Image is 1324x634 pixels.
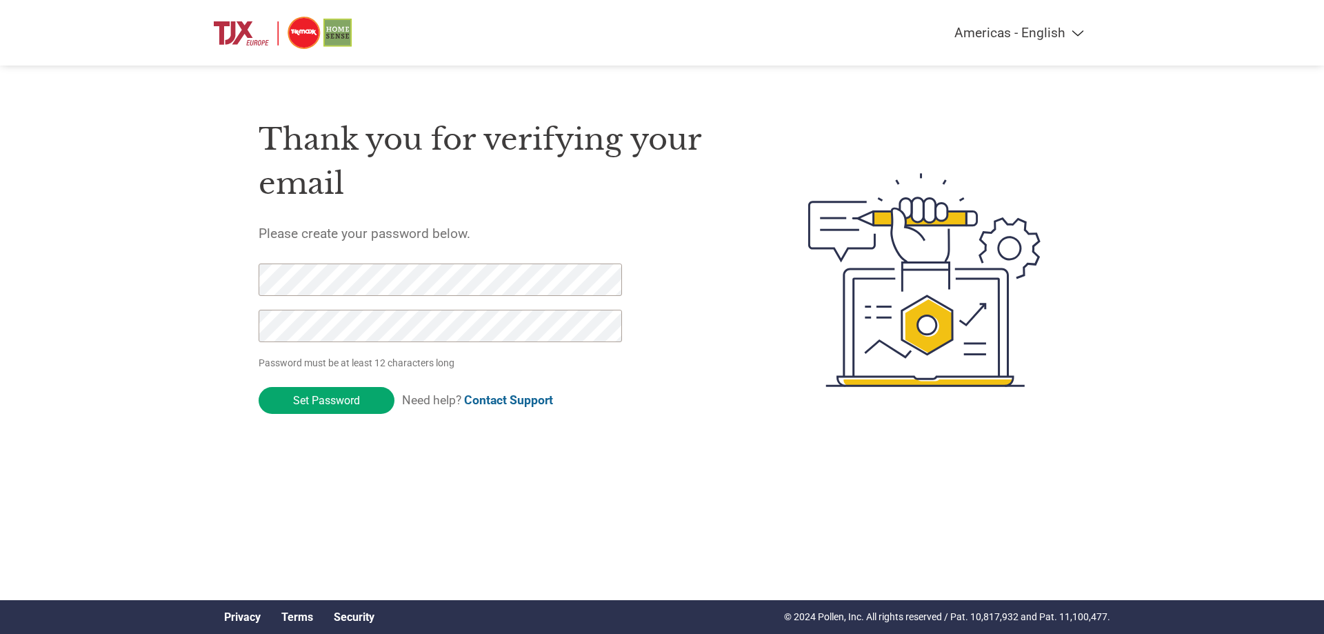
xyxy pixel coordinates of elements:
a: Contact Support [464,393,553,407]
p: © 2024 Pollen, Inc. All rights reserved / Pat. 10,817,932 and Pat. 11,100,477. [784,610,1110,624]
a: Terms [281,611,313,624]
h5: Please create your password below. [259,226,743,241]
img: create-password [783,97,1066,463]
input: Set Password [259,387,394,414]
a: Privacy [224,611,261,624]
p: Password must be at least 12 characters long [259,356,627,370]
h1: Thank you for verifying your email [259,117,743,206]
span: Need help? [402,393,553,407]
a: Security [334,611,374,624]
img: TJX Europe [214,14,352,52]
